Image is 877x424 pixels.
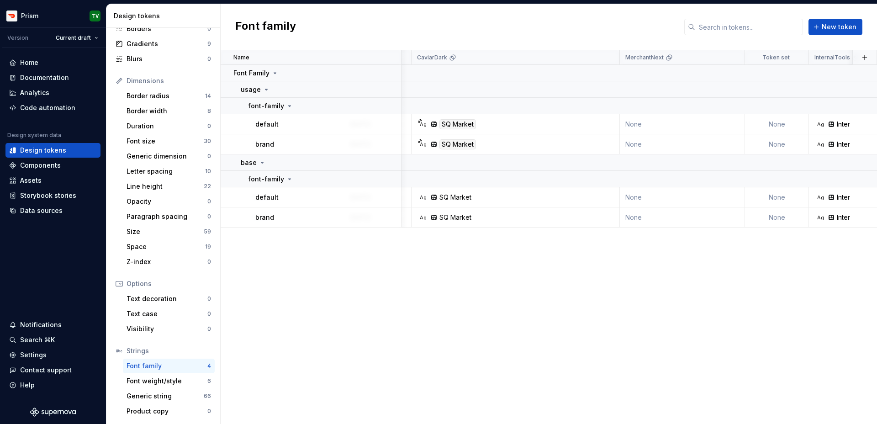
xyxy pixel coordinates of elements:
[127,407,207,416] div: Product copy
[745,187,809,207] td: None
[5,70,100,85] a: Documentation
[762,54,790,61] p: Token set
[808,19,862,35] button: New token
[123,209,215,224] a: Paragraph spacing0
[439,193,471,202] div: SQ Market
[127,227,204,236] div: Size
[6,11,17,21] img: bd52d190-91a7-4889-9e90-eccda45865b1.png
[127,212,207,221] div: Paragraph spacing
[207,40,211,48] div: 9
[419,214,427,221] div: Ag
[204,138,211,145] div: 30
[207,325,211,333] div: 0
[127,392,204,401] div: Generic string
[127,376,207,386] div: Font weight/style
[207,295,211,302] div: 0
[5,378,100,392] button: Help
[20,58,38,67] div: Home
[5,333,100,347] button: Search ⌘K
[207,55,211,63] div: 0
[123,307,215,321] a: Text case0
[112,52,215,66] a: Blurs0
[207,153,211,160] div: 0
[127,54,207,64] div: Blurs
[241,85,261,94] p: usage
[20,335,55,344] div: Search ⌘K
[207,107,211,115] div: 8
[233,54,249,61] p: Name
[620,187,745,207] td: None
[20,73,69,82] div: Documentation
[52,32,102,44] button: Current draft
[127,309,207,318] div: Text case
[20,103,75,112] div: Code automation
[127,361,207,371] div: Font family
[439,139,476,149] div: SQ Market
[127,24,207,33] div: Borders
[127,76,211,85] div: Dimensions
[127,197,207,206] div: Opacity
[207,198,211,205] div: 0
[204,183,211,190] div: 22
[114,11,217,21] div: Design tokens
[5,318,100,332] button: Notifications
[207,310,211,318] div: 0
[207,408,211,415] div: 0
[417,54,447,61] p: CaviarDark
[30,408,76,417] svg: Supernova Logo
[248,101,284,111] p: font-family
[5,203,100,218] a: Data sources
[127,106,207,116] div: Border width
[255,213,274,222] p: brand
[20,320,62,329] div: Notifications
[127,122,207,131] div: Duration
[20,191,76,200] div: Storybook stories
[5,188,100,203] a: Storybook stories
[123,224,215,239] a: Size59
[7,132,61,139] div: Design system data
[123,164,215,179] a: Letter spacing10
[127,242,205,251] div: Space
[123,374,215,388] a: Font weight/style6
[817,214,824,221] div: Ag
[123,179,215,194] a: Line height22
[837,213,850,222] div: Inter
[5,173,100,188] a: Assets
[127,182,204,191] div: Line height
[20,206,63,215] div: Data sources
[439,213,471,222] div: SQ Market
[255,193,279,202] p: default
[112,37,215,51] a: Gradients9
[5,143,100,158] a: Design tokens
[439,119,476,129] div: SQ Market
[745,207,809,228] td: None
[205,243,211,250] div: 19
[745,134,809,154] td: None
[123,149,215,164] a: Generic dimension0
[123,359,215,373] a: Font family4
[123,322,215,336] a: Visibility0
[20,146,66,155] div: Design tokens
[695,19,803,35] input: Search in tokens...
[817,141,824,148] div: Ag
[233,69,269,78] p: Font Family
[620,207,745,228] td: None
[5,363,100,377] button: Contact support
[5,101,100,115] a: Code automation
[123,404,215,419] a: Product copy0
[127,167,205,176] div: Letter spacing
[123,291,215,306] a: Text decoration0
[5,158,100,173] a: Components
[20,176,42,185] div: Assets
[5,348,100,362] a: Settings
[207,258,211,265] div: 0
[123,389,215,403] a: Generic string66
[20,161,61,170] div: Components
[625,54,664,61] p: MerchantNext
[56,34,91,42] span: Current draft
[127,137,204,146] div: Font size
[127,346,211,355] div: Strings
[123,254,215,269] a: Z-index0
[5,55,100,70] a: Home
